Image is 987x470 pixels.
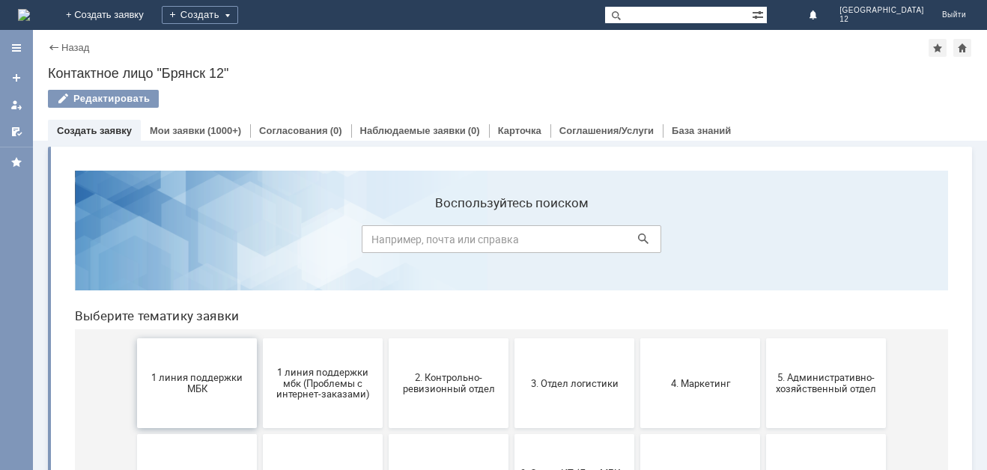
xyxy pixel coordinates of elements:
[326,180,446,269] button: 2. Контрольно-ревизионный отдел
[330,125,342,136] div: (0)
[330,213,441,236] span: 2. Контрольно-ревизионный отдел
[162,6,238,24] div: Создать
[12,150,885,165] header: Выберите тематику заявки
[452,275,571,365] button: 9. Отдел-ИТ (Для МБК и Пекарни)
[48,66,972,81] div: Контактное лицо "Брянск 12"
[582,219,693,230] span: 4. Маркетинг
[18,9,30,21] img: logo
[74,371,194,461] button: Отдел-ИТ (Битрикс24 и CRM)
[452,371,571,461] button: Франчайзинг
[79,314,189,326] span: 6. Закупки
[74,275,194,365] button: 6. Закупки
[299,37,598,52] label: Воспользуйтесь поиском
[326,275,446,365] button: 8. Отдел качества
[953,39,971,57] div: Сделать домашней страницей
[456,309,567,332] span: 9. Отдел-ИТ (Для МБК и Пекарни)
[577,180,697,269] button: 4. Маркетинг
[839,6,924,15] span: [GEOGRAPHIC_DATA]
[74,180,194,269] button: 1 линия поддержки МБК
[929,39,947,57] div: Добавить в избранное
[326,371,446,461] button: Финансовый отдел
[207,125,241,136] div: (1000+)
[4,93,28,117] a: Мои заявки
[360,125,466,136] a: Наблюдаемые заявки
[672,125,731,136] a: База знаний
[204,207,315,241] span: 1 линия поддержки мбк (Проблемы с интернет-заказами)
[4,66,28,90] a: Создать заявку
[708,314,819,326] span: Отдел ИТ (1С)
[200,371,320,461] button: Отдел-ИТ (Офис)
[330,314,441,326] span: 8. Отдел качества
[703,275,823,365] button: Отдел ИТ (1С)
[200,180,320,269] button: 1 линия поддержки мбк (Проблемы с интернет-заказами)
[708,399,819,433] span: [PERSON_NAME]. Услуги ИТ для МБК (оформляет L1)
[456,410,567,421] span: Франчайзинг
[204,314,315,326] span: 7. Служба безопасности
[79,213,189,236] span: 1 линия поддержки МБК
[582,405,693,427] span: Это соглашение не активно!
[57,125,132,136] a: Создать заявку
[204,410,315,421] span: Отдел-ИТ (Офис)
[259,125,328,136] a: Согласования
[61,42,89,53] a: Назад
[150,125,205,136] a: Мои заявки
[703,371,823,461] button: [PERSON_NAME]. Услуги ИТ для МБК (оформляет L1)
[4,120,28,144] a: Мои согласования
[299,67,598,94] input: Например, почта или справка
[498,125,541,136] a: Карточка
[79,405,189,427] span: Отдел-ИТ (Битрикс24 и CRM)
[18,9,30,21] a: Перейти на домашнюю страницу
[577,371,697,461] button: Это соглашение не активно!
[839,15,924,24] span: 12
[703,180,823,269] button: 5. Административно-хозяйственный отдел
[559,125,654,136] a: Соглашения/Услуги
[456,219,567,230] span: 3. Отдел логистики
[452,180,571,269] button: 3. Отдел логистики
[708,213,819,236] span: 5. Административно-хозяйственный отдел
[577,275,697,365] button: Бухгалтерия (для мбк)
[200,275,320,365] button: 7. Служба безопасности
[752,7,767,21] span: Расширенный поиск
[468,125,480,136] div: (0)
[582,314,693,326] span: Бухгалтерия (для мбк)
[330,410,441,421] span: Финансовый отдел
